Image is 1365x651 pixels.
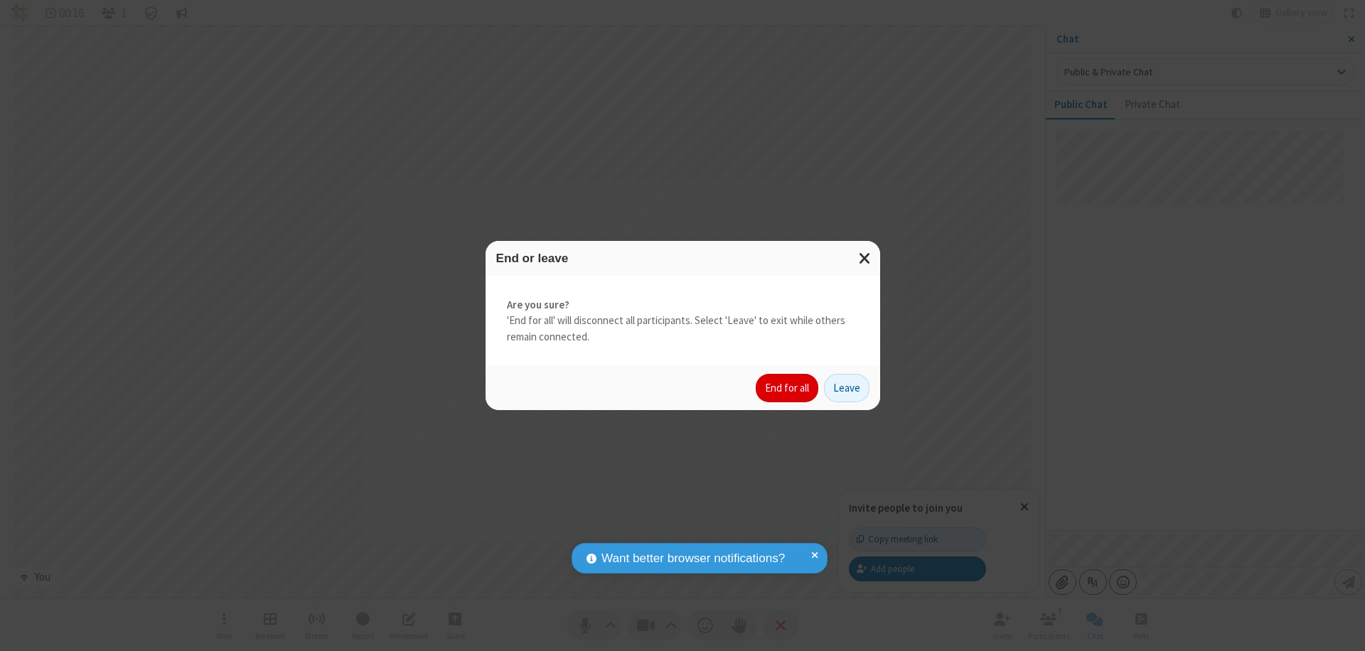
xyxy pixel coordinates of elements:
strong: Are you sure? [507,297,859,313]
button: Close modal [850,241,880,276]
button: End for all [756,374,818,402]
button: Leave [824,374,869,402]
h3: End or leave [496,252,869,265]
div: 'End for all' will disconnect all participants. Select 'Leave' to exit while others remain connec... [486,276,880,367]
span: Want better browser notifications? [601,549,785,568]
